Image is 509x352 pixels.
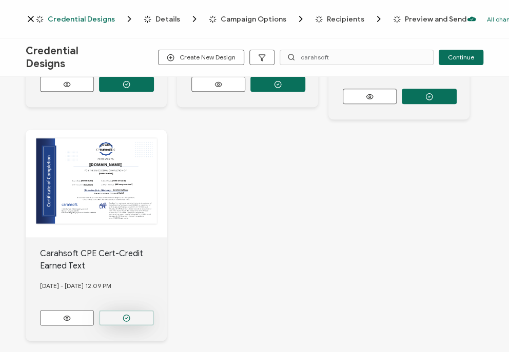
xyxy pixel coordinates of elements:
input: Search [280,50,434,65]
span: Credential Designs [36,14,134,24]
span: Recipients [315,14,384,24]
span: Preview and Send [405,15,466,23]
span: Credential Designs [26,45,92,70]
span: Continue [448,54,474,60]
span: Credential Designs [48,15,115,23]
div: [DATE] - [DATE] 12.09 PM [40,272,167,300]
span: Details [155,15,180,23]
div: Carahsoft CPE Cert-Credit Earned Text [40,247,167,272]
iframe: Chat Widget [458,303,509,352]
span: Preview and Send [393,15,466,23]
div: Breadcrumb [36,14,466,24]
span: Create New Design [167,54,236,61]
button: Create New Design [158,50,244,65]
span: Details [144,14,200,24]
span: Campaign Options [221,15,286,23]
span: Campaign Options [209,14,306,24]
span: Recipients [327,15,364,23]
button: Continue [439,50,483,65]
